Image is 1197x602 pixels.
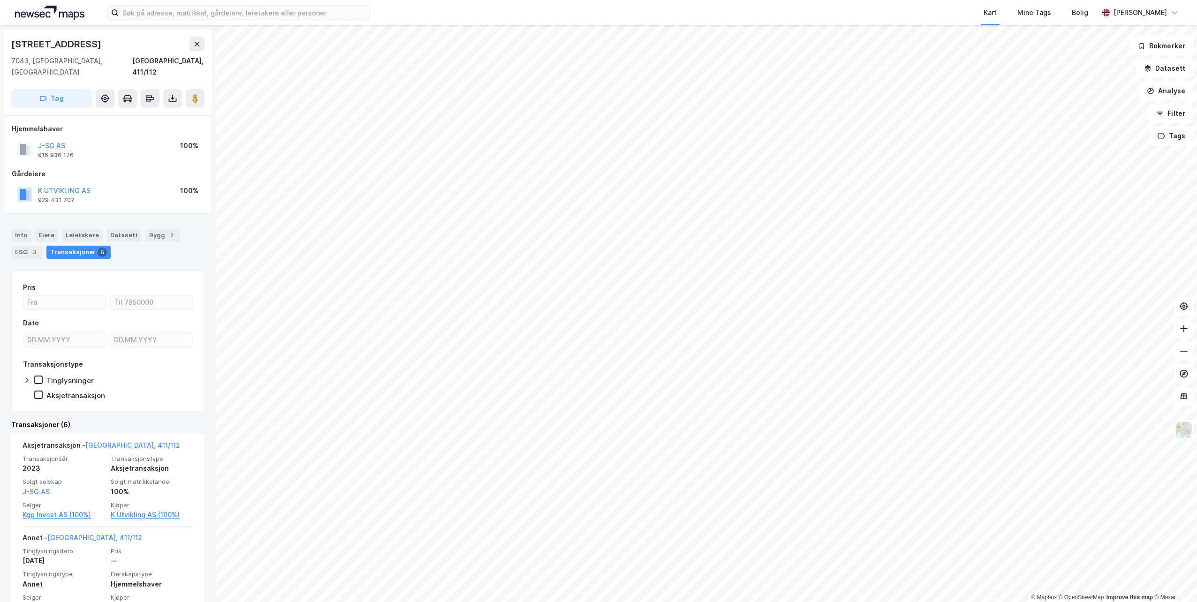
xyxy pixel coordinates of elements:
[111,594,193,602] span: Kjøper
[111,509,193,520] a: K Utvikling AS (100%)
[23,501,105,509] span: Selger
[145,229,180,242] div: Bygg
[1031,594,1057,601] a: Mapbox
[35,229,58,242] div: Eiere
[23,478,105,486] span: Solgt selskap
[46,376,94,385] div: Tinglysninger
[1150,557,1197,602] div: Kontrollprogram for chat
[167,231,176,240] div: 2
[111,555,193,566] div: —
[1114,7,1167,18] div: [PERSON_NAME]
[111,478,193,486] span: Solgt matrikkelandel
[111,486,193,497] div: 100%
[30,248,39,257] div: 3
[110,295,192,309] input: Til 7850000
[1150,557,1197,602] iframe: Chat Widget
[23,359,83,370] div: Transaksjonstype
[15,6,84,20] img: logo.a4113a55bc3d86da70a041830d287a7e.svg
[23,282,36,293] div: Pris
[23,570,105,578] span: Tinglysningstype
[1106,594,1153,601] a: Improve this map
[1175,421,1193,439] img: Z
[1059,594,1104,601] a: OpenStreetMap
[1017,7,1051,18] div: Mine Tags
[11,89,92,108] button: Tag
[23,555,105,566] div: [DATE]
[12,168,204,180] div: Gårdeiere
[111,570,193,578] span: Eierskapstype
[62,229,103,242] div: Leietakere
[47,534,142,542] a: [GEOGRAPHIC_DATA], 411/112
[111,501,193,509] span: Kjøper
[111,547,193,555] span: Pris
[111,455,193,463] span: Transaksjonstype
[110,333,192,347] input: DD.MM.YYYY
[1148,104,1193,123] button: Filter
[111,463,193,474] div: Aksjetransaksjon
[23,594,105,602] span: Selger
[12,123,204,135] div: Hjemmelshaver
[11,229,31,242] div: Info
[23,463,105,474] div: 2023
[106,229,142,242] div: Datasett
[11,246,43,259] div: ESG
[1150,127,1193,145] button: Tags
[111,579,193,590] div: Hjemmelshaver
[23,579,105,590] div: Annet
[11,55,132,78] div: 7043, [GEOGRAPHIC_DATA], [GEOGRAPHIC_DATA]
[1072,7,1088,18] div: Bolig
[1136,59,1193,78] button: Datasett
[132,55,205,78] div: [GEOGRAPHIC_DATA], 411/112
[23,440,180,455] div: Aksjetransaksjon -
[180,140,198,151] div: 100%
[11,419,205,430] div: Transaksjoner (6)
[98,248,107,257] div: 6
[23,295,106,309] input: Fra
[11,37,103,52] div: [STREET_ADDRESS]
[984,7,997,18] div: Kart
[46,391,105,400] div: Aksjetransaksjon
[23,488,50,496] a: J-SG AS
[23,547,105,555] span: Tinglysningsdato
[85,441,180,449] a: [GEOGRAPHIC_DATA], 411/112
[180,185,198,196] div: 100%
[23,317,39,329] div: Dato
[23,455,105,463] span: Transaksjonsår
[38,151,74,159] div: 916 936 176
[119,6,369,20] input: Søk på adresse, matrikkel, gårdeiere, leietakere eller personer
[23,532,142,547] div: Annet -
[46,246,111,259] div: Transaksjoner
[23,509,105,520] a: Kgp Invest AS (100%)
[23,333,106,347] input: DD.MM.YYYY
[38,196,75,204] div: 929 431 707
[1130,37,1193,55] button: Bokmerker
[1139,82,1193,100] button: Analyse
